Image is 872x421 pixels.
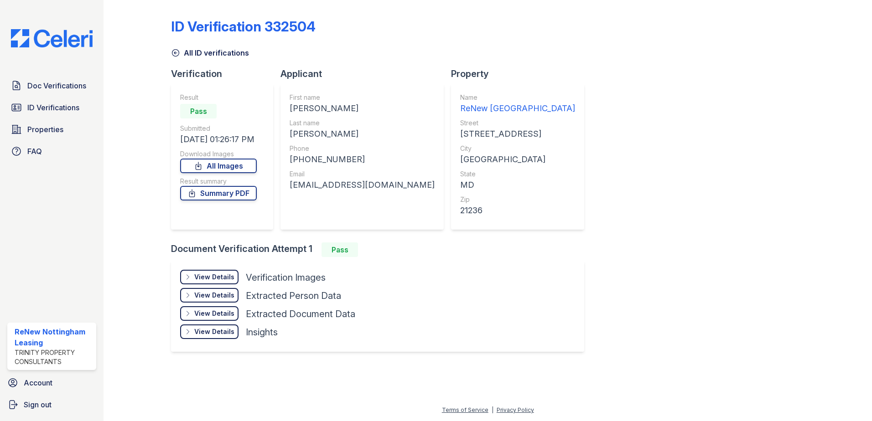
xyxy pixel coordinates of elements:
[442,406,488,413] a: Terms of Service
[460,169,575,179] div: State
[171,242,592,257] div: Document Verification Attempt 1
[4,29,100,47] img: CE_Logo_Blue-a8612792a0a2168367f1c8372b55b34899dd931a85d93a1a3d3e32e68fde9ad4.png
[492,406,493,413] div: |
[246,289,341,302] div: Extracted Person Data
[27,146,42,157] span: FAQ
[280,67,451,80] div: Applicant
[27,80,86,91] span: Doc Verifications
[7,142,96,160] a: FAQ
[497,406,534,413] a: Privacy Policy
[171,18,316,35] div: ID Verification 332504
[460,204,575,217] div: 21236
[290,153,435,166] div: [PHONE_NUMBER]
[290,118,435,128] div: Last name
[246,308,355,320] div: Extracted Document Data
[171,47,249,58] a: All ID verifications
[460,195,575,204] div: Zip
[460,102,575,115] div: ReNew [GEOGRAPHIC_DATA]
[460,93,575,115] a: Name ReNew [GEOGRAPHIC_DATA]
[460,153,575,166] div: [GEOGRAPHIC_DATA]
[290,179,435,191] div: [EMAIL_ADDRESS][DOMAIN_NAME]
[4,395,100,414] a: Sign out
[180,133,257,146] div: [DATE] 01:26:17 PM
[290,144,435,153] div: Phone
[194,272,234,282] div: View Details
[246,326,278,339] div: Insights
[290,102,435,115] div: [PERSON_NAME]
[27,124,63,135] span: Properties
[194,291,234,300] div: View Details
[460,144,575,153] div: City
[322,242,358,257] div: Pass
[7,120,96,139] a: Properties
[460,93,575,102] div: Name
[194,309,234,318] div: View Details
[180,159,257,173] a: All Images
[180,124,257,133] div: Submitted
[24,399,52,410] span: Sign out
[180,149,257,159] div: Download Images
[460,118,575,128] div: Street
[290,93,435,102] div: First name
[194,327,234,336] div: View Details
[15,326,93,348] div: ReNew Nottingham Leasing
[290,169,435,179] div: Email
[290,128,435,140] div: [PERSON_NAME]
[180,186,257,200] a: Summary PDF
[180,177,257,186] div: Result summary
[7,77,96,95] a: Doc Verifications
[24,377,52,388] span: Account
[246,271,326,284] div: Verification Images
[4,374,100,392] a: Account
[460,179,575,191] div: MD
[7,98,96,117] a: ID Verifications
[27,102,79,113] span: ID Verifications
[451,67,592,80] div: Property
[180,93,257,102] div: Result
[171,67,280,80] div: Verification
[15,348,93,366] div: Trinity Property Consultants
[180,104,217,118] div: Pass
[460,128,575,140] div: [STREET_ADDRESS]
